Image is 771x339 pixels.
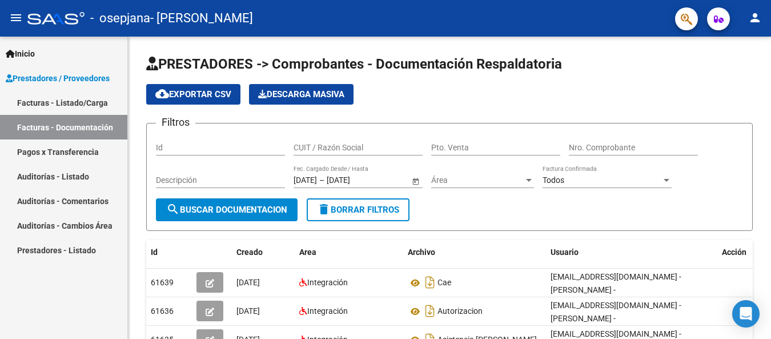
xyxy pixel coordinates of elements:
span: Acción [722,248,746,257]
span: Integración [307,278,348,287]
button: Borrar Filtros [307,198,409,221]
mat-icon: menu [9,11,23,25]
span: Descarga Masiva [258,89,344,99]
span: - [PERSON_NAME] [150,6,253,31]
span: Todos [543,176,564,185]
datatable-header-cell: Usuario [546,240,717,265]
button: Exportar CSV [146,84,240,105]
datatable-header-cell: Id [146,240,192,265]
span: [DATE] [236,278,260,287]
span: Borrar Filtros [317,205,399,215]
span: Id [151,248,158,257]
h3: Filtros [156,114,195,130]
span: Inicio [6,47,35,60]
span: 61639 [151,278,174,287]
span: Buscar Documentacion [166,205,287,215]
input: Fecha inicio [294,176,317,185]
i: Descargar documento [423,302,437,320]
span: 61636 [151,306,174,316]
div: Open Intercom Messenger [732,300,760,328]
span: – [319,176,324,185]
mat-icon: person [748,11,762,25]
span: [DATE] [236,306,260,316]
span: Prestadores / Proveedores [6,72,110,85]
mat-icon: delete [317,202,331,216]
datatable-header-cell: Creado [232,240,295,265]
span: Autorizacion [437,307,483,316]
button: Buscar Documentacion [156,198,298,221]
app-download-masive: Descarga masiva de comprobantes (adjuntos) [249,84,354,105]
i: Descargar documento [423,273,437,292]
mat-icon: cloud_download [155,87,169,101]
span: PRESTADORES -> Comprobantes - Documentación Respaldatoria [146,56,562,72]
datatable-header-cell: Archivo [403,240,546,265]
span: [EMAIL_ADDRESS][DOMAIN_NAME] - [PERSON_NAME] - [551,301,681,323]
input: Fecha fin [327,176,383,185]
span: Cae [437,278,451,288]
span: [EMAIL_ADDRESS][DOMAIN_NAME] - [PERSON_NAME] - [551,272,681,294]
span: Área [431,176,524,185]
span: Area [299,248,316,257]
span: Exportar CSV [155,89,231,99]
span: Integración [307,306,348,316]
button: Open calendar [409,175,421,187]
span: Usuario [551,248,579,257]
span: Archivo [408,248,435,257]
button: Descarga Masiva [249,84,354,105]
span: - osepjana [90,6,150,31]
datatable-header-cell: Area [295,240,403,265]
span: Creado [236,248,263,257]
mat-icon: search [166,202,180,216]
